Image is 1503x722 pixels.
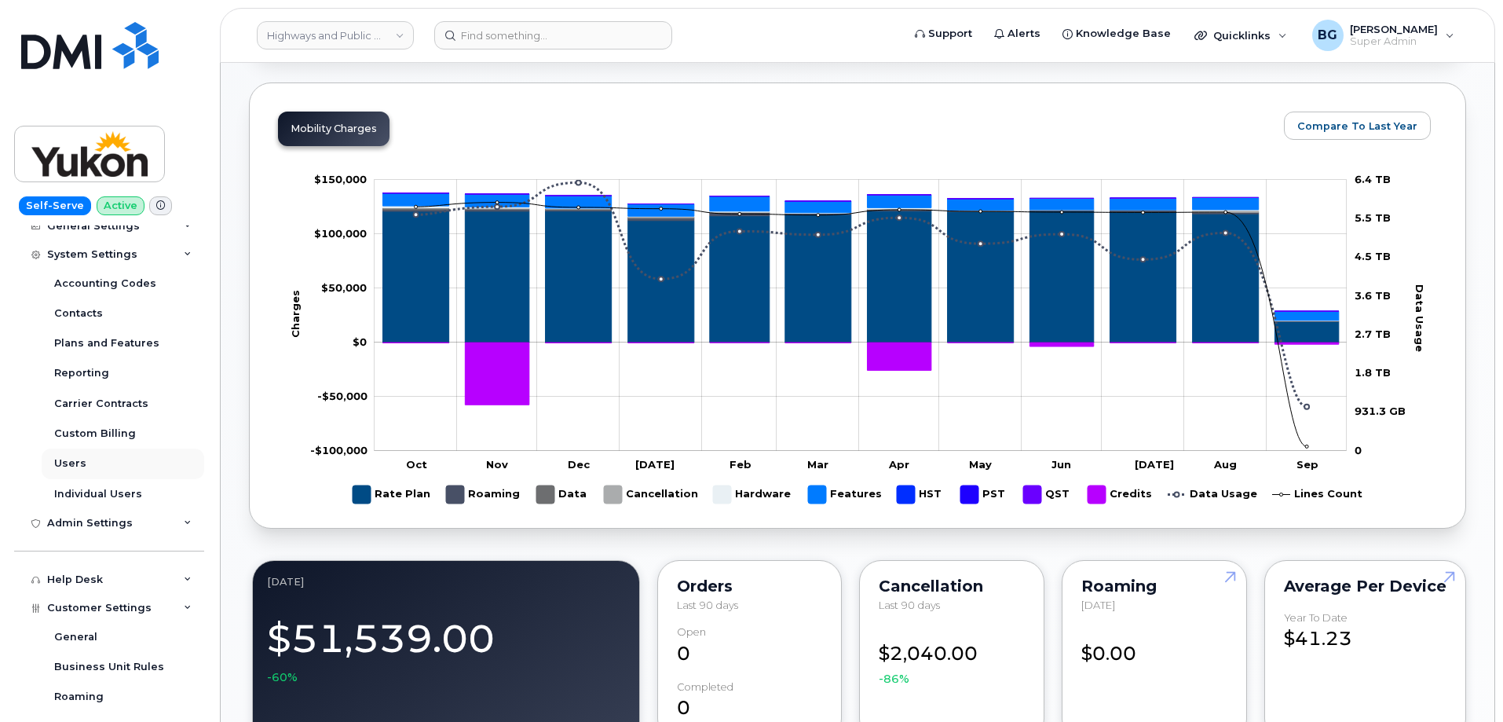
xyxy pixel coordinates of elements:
g: $0 [321,281,367,294]
tspan: [DATE] [1135,458,1174,471]
tspan: Aug [1213,458,1237,471]
tspan: Charges [289,290,302,338]
tspan: $50,000 [321,281,367,294]
div: Roaming [1081,580,1227,592]
g: $0 [314,227,367,240]
div: $2,040.00 [879,626,1025,687]
g: $0 [310,444,368,456]
g: Data [383,208,1339,321]
tspan: 4.5 TB [1355,251,1391,263]
tspan: $150,000 [314,173,367,185]
span: Knowledge Base [1076,26,1171,42]
input: Find something... [434,21,672,49]
a: Highways and Public Works (YTG) [257,21,414,49]
tspan: May [969,458,992,471]
div: Cancellation [879,580,1025,592]
tspan: Feb [730,458,751,471]
button: Compare To Last Year [1284,112,1431,140]
span: BG [1318,26,1337,45]
tspan: 1.8 TB [1355,367,1391,379]
div: $0.00 [1081,626,1227,667]
div: Open [677,626,706,638]
div: Year to Date [1284,612,1348,624]
a: Support [904,18,983,49]
g: $0 [317,390,368,402]
g: Roaming [446,479,521,510]
span: Compare To Last Year [1297,119,1417,134]
g: Data Usage [1168,479,1257,510]
span: -86% [879,671,909,687]
tspan: 2.7 TB [1355,328,1391,340]
g: Rate Plan [353,479,430,510]
tspan: Mar [807,458,828,471]
g: Rate Plan [383,211,1339,343]
tspan: Nov [486,458,508,471]
span: Last 90 days [677,599,738,611]
g: Lines Count [1272,479,1362,510]
div: $51,539.00 [267,607,625,686]
a: Alerts [983,18,1051,49]
tspan: Dec [568,458,591,471]
tspan: 3.6 TB [1355,289,1391,302]
tspan: [DATE] [635,458,675,471]
span: Last 90 days [879,599,940,611]
div: 0 [677,626,823,667]
tspan: -$50,000 [317,390,368,402]
div: Quicklinks [1183,20,1298,51]
span: -60% [267,669,298,685]
div: Bill Geary [1301,20,1465,51]
g: Chart [289,173,1439,510]
g: Legend [353,479,1362,510]
g: PST [960,479,1007,510]
g: HST [897,479,945,510]
tspan: 5.5 TB [1355,211,1391,224]
tspan: 0 [1355,444,1362,456]
g: Hardware [713,479,792,510]
tspan: -$100,000 [310,444,368,456]
span: Super Admin [1350,35,1438,48]
span: Quicklinks [1213,29,1271,42]
g: Cancellation [604,479,698,510]
g: QST [1023,479,1072,510]
span: Alerts [1007,26,1040,42]
g: Credits [1088,479,1152,510]
span: [DATE] [1081,599,1115,611]
tspan: Sep [1296,458,1318,471]
g: Features [808,479,882,510]
div: 0 [677,681,823,722]
a: Knowledge Base [1051,18,1182,49]
div: Orders [677,580,823,592]
tspan: Data Usage [1413,284,1426,352]
tspan: Oct [406,458,427,471]
tspan: 6.4 TB [1355,173,1391,185]
span: Support [928,26,972,42]
g: Features [383,193,1339,321]
div: September 2025 [267,575,625,588]
span: [PERSON_NAME] [1350,23,1438,35]
div: completed [677,681,733,693]
g: Data [536,479,588,510]
g: QST [383,193,1339,311]
g: $0 [314,173,367,185]
tspan: $0 [353,335,367,348]
div: Average per Device [1284,580,1446,592]
tspan: Apr [888,458,909,471]
tspan: Jun [1051,458,1071,471]
tspan: $100,000 [314,227,367,240]
div: $41.23 [1284,612,1446,653]
tspan: 931.3 GB [1355,405,1406,418]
